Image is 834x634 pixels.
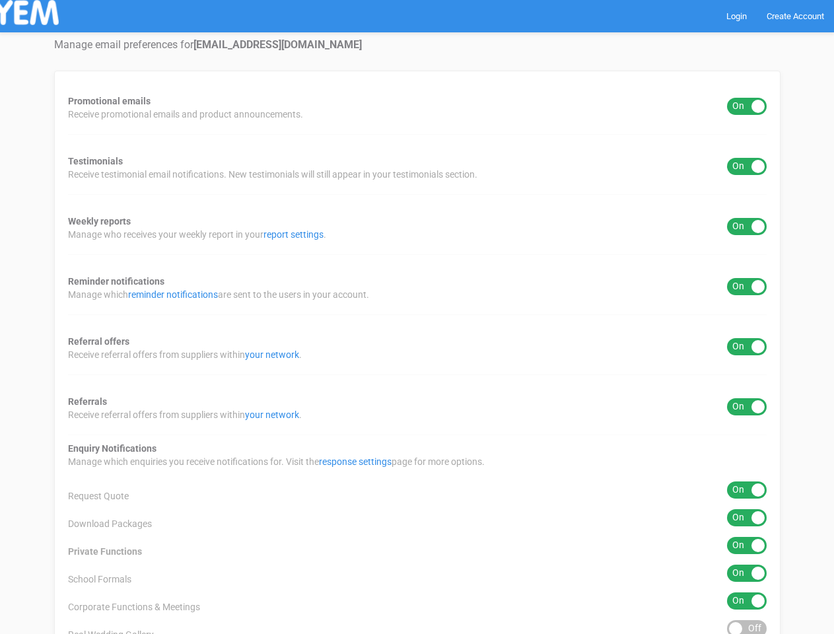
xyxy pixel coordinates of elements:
[68,443,156,454] strong: Enquiry Notifications
[193,38,362,51] strong: [EMAIL_ADDRESS][DOMAIN_NAME]
[54,39,781,51] h4: Manage email preferences for
[245,349,299,360] a: your network
[68,216,131,227] strong: Weekly reports
[128,289,218,300] a: reminder notifications
[68,517,152,530] span: Download Packages
[68,408,302,421] span: Receive referral offers from suppliers within .
[68,396,107,407] strong: Referrals
[68,600,200,614] span: Corporate Functions & Meetings
[68,545,142,558] span: Private Functions
[68,228,326,241] span: Manage who receives your weekly report in your .
[68,168,477,181] span: Receive testimonial email notifications. New testimonials will still appear in your testimonials ...
[68,573,131,586] span: School Formals
[68,288,369,301] span: Manage which are sent to the users in your account.
[68,96,151,106] strong: Promotional emails
[319,456,392,467] a: response settings
[68,108,303,121] span: Receive promotional emails and product announcements.
[68,348,302,361] span: Receive referral offers from suppliers within .
[68,276,164,287] strong: Reminder notifications
[68,489,129,503] span: Request Quote
[68,336,129,347] strong: Referral offers
[245,409,299,420] a: your network
[68,156,123,166] strong: Testimonials
[263,229,324,240] a: report settings
[68,455,485,468] span: Manage which enquiries you receive notifications for. Visit the page for more options.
